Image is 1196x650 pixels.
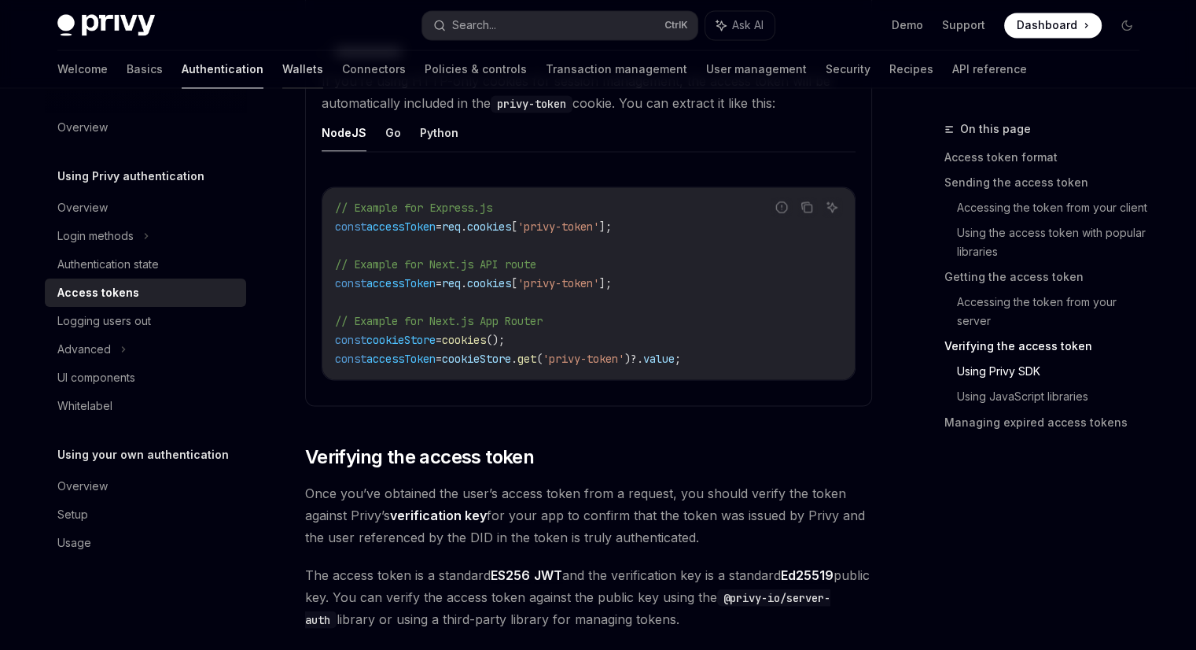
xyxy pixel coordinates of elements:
strong: verification key [390,507,487,523]
span: = [436,352,442,366]
button: Search...CtrlK [422,11,697,39]
span: ]; [599,276,612,290]
a: Access token format [944,145,1152,170]
span: cookies [467,220,511,234]
span: cookies [467,276,511,290]
a: Recipes [889,50,933,88]
span: = [436,333,442,347]
button: Copy the contents from the code block [797,197,817,217]
a: Usage [45,529,246,557]
a: Using Privy SDK [957,359,1152,384]
button: Toggle dark mode [1114,13,1139,38]
button: Ask AI [822,197,842,217]
span: // Example for Express.js [335,201,492,215]
a: Basics [127,50,163,88]
span: [ [511,220,517,234]
span: Dashboard [1017,17,1077,33]
span: cookieStore [366,333,436,347]
a: Overview [45,113,246,142]
span: (); [486,333,505,347]
a: Dashboard [1004,13,1102,38]
div: UI components [57,368,135,387]
span: Ask AI [732,17,764,33]
span: = [436,220,442,234]
a: Wallets [282,50,323,88]
span: . [461,220,467,234]
span: cookies [442,333,486,347]
a: ES256 [491,567,530,583]
a: Using the access token with popular libraries [957,220,1152,264]
span: req [442,220,461,234]
span: accessToken [366,352,436,366]
div: Usage [57,534,91,552]
div: Search... [452,16,496,35]
button: NodeJS [322,114,366,151]
div: Overview [57,118,108,137]
span: On this page [960,120,1031,138]
div: Login methods [57,227,134,246]
span: The access token is a standard and the verification key is a standard public key. You can verify ... [305,563,872,630]
span: req [442,276,461,290]
a: Connectors [342,50,406,88]
a: Accessing the token from your client [957,195,1152,220]
a: Logging users out [45,307,246,335]
div: Overview [57,477,108,496]
span: const [335,276,366,290]
span: If you’re using HTTP-only cookies for session management, the access token will be automatically ... [322,73,830,111]
a: Overview [45,472,246,500]
span: 'privy-token' [543,352,624,366]
a: Demo [892,17,923,33]
span: value [643,352,675,366]
button: Report incorrect code [771,197,792,217]
a: Sending the access token [944,170,1152,195]
span: // Example for Next.js API route [335,257,536,271]
a: Support [942,17,985,33]
h5: Using your own authentication [57,445,229,464]
span: ]; [599,220,612,234]
a: Transaction management [546,50,687,88]
span: accessToken [366,220,436,234]
div: Authentication state [57,255,159,274]
button: Ask AI [705,11,775,39]
h5: Using Privy authentication [57,167,204,186]
code: @privy-io/server-auth [305,589,830,628]
a: Overview [45,194,246,222]
code: privy-token [491,95,572,113]
a: Using JavaScript libraries [957,384,1152,409]
span: 'privy-token' [517,276,599,290]
button: Go [385,114,401,151]
span: // Example for Next.js App Router [335,314,543,328]
a: Accessing the token from your server [957,290,1152,334]
a: JWT [534,567,562,583]
a: UI components [45,364,246,392]
a: Access tokens [45,279,246,307]
span: )?. [624,352,643,366]
span: const [335,220,366,234]
div: Setup [57,505,88,524]
a: Authentication state [45,250,246,279]
button: Python [420,114,458,151]
span: cookieStore [442,352,511,366]
span: ; [675,352,681,366]
span: . [461,276,467,290]
span: Ctrl K [664,19,688,31]
a: User management [706,50,807,88]
span: Verifying the access token [305,444,534,469]
img: dark logo [57,14,155,36]
span: const [335,333,366,347]
span: [ [511,276,517,290]
span: Once you’ve obtained the user’s access token from a request, you should verify the token against ... [305,482,872,548]
span: accessToken [366,276,436,290]
span: const [335,352,366,366]
a: Getting the access token [944,264,1152,290]
a: Whitelabel [45,392,246,420]
a: Authentication [182,50,263,88]
span: get [517,352,536,366]
a: Security [826,50,870,88]
a: Policies & controls [425,50,527,88]
a: Welcome [57,50,108,88]
span: ( [536,352,543,366]
span: 'privy-token' [517,220,599,234]
a: Managing expired access tokens [944,409,1152,434]
a: Ed25519 [781,567,834,583]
